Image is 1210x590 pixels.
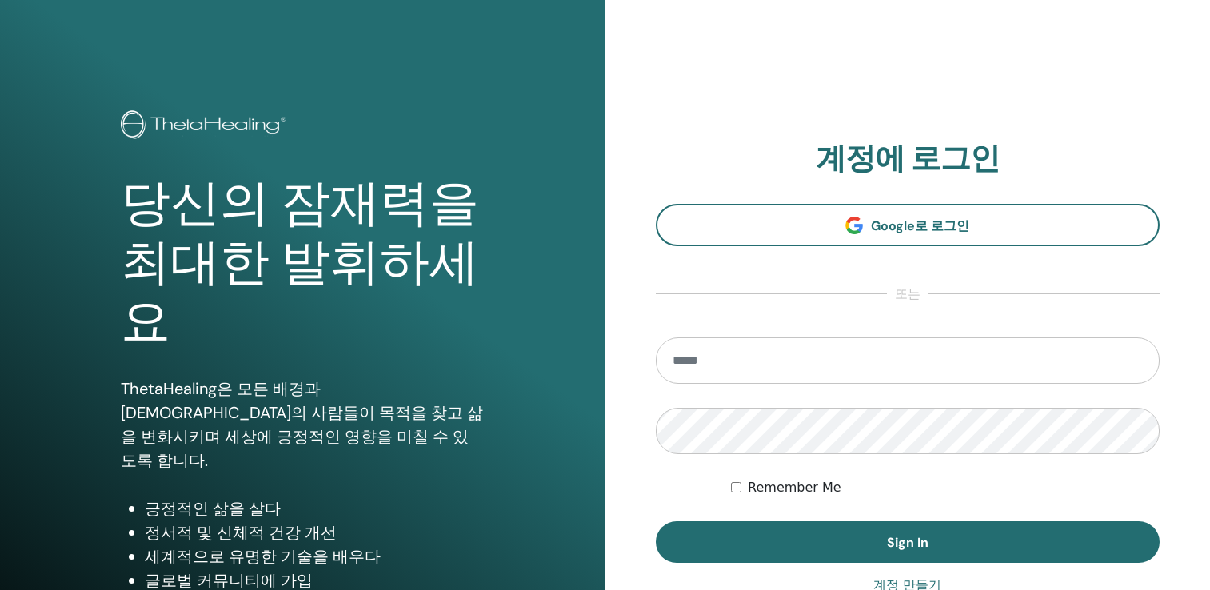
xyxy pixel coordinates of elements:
[656,141,1160,177] h2: 계정에 로그인
[887,285,928,304] span: 또는
[731,478,1160,497] div: Keep me authenticated indefinitely or until I manually logout
[887,534,928,551] span: Sign In
[145,520,484,544] li: 정서적 및 신체적 건강 개선
[656,204,1160,246] a: Google로 로그인
[145,496,484,520] li: 긍정적인 삶을 살다
[121,377,484,472] p: ThetaHealing은 모든 배경과 [DEMOGRAPHIC_DATA]의 사람들이 목적을 찾고 삶을 변화시키며 세상에 긍정적인 영향을 미칠 수 있도록 합니다.
[121,174,484,353] h1: 당신의 잠재력을 최대한 발휘하세요
[748,478,841,497] label: Remember Me
[656,521,1160,563] button: Sign In
[871,217,969,234] span: Google로 로그인
[145,544,484,568] li: 세계적으로 유명한 기술을 배우다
